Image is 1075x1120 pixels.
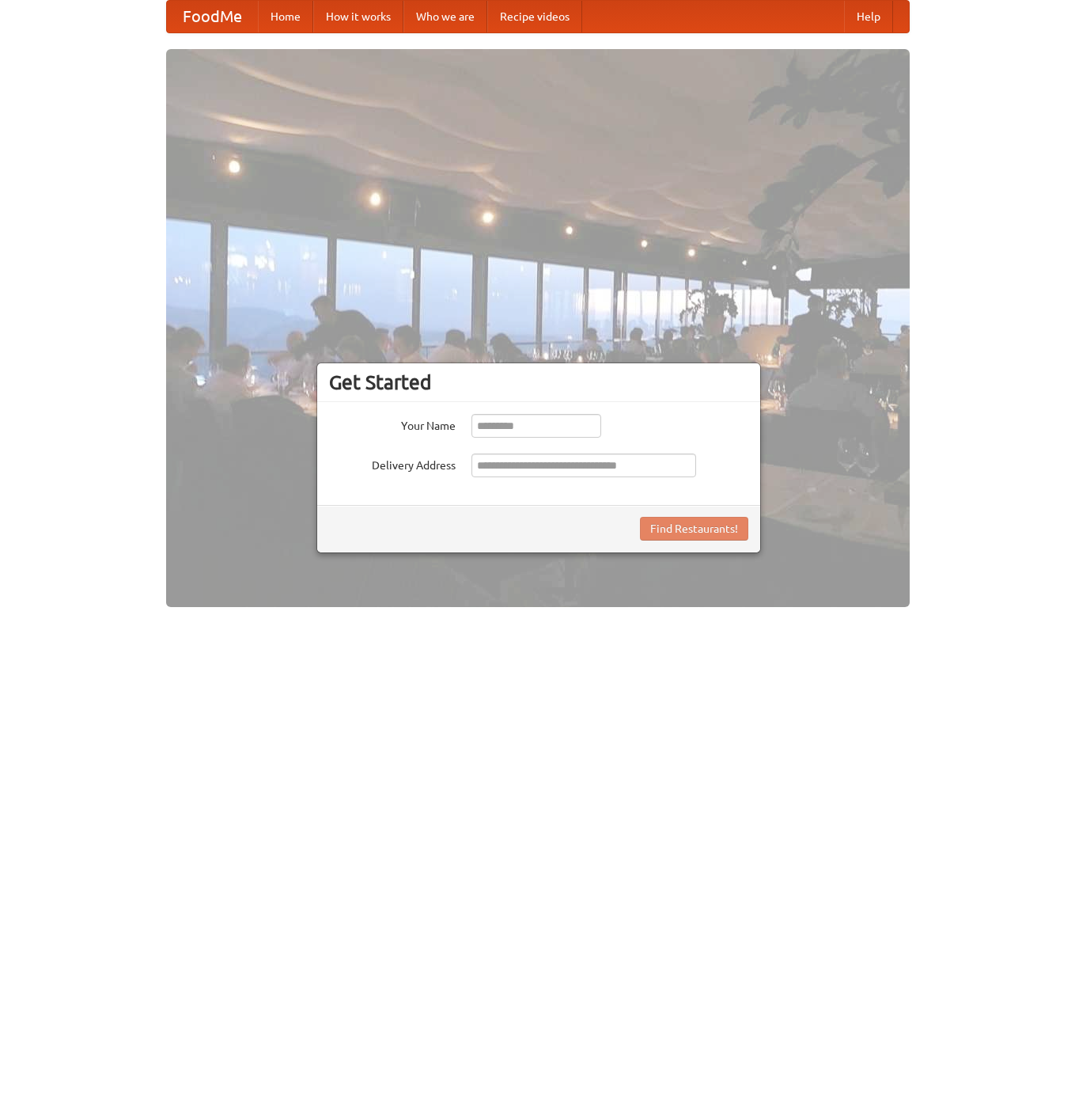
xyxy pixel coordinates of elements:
[329,454,456,473] label: Delivery Address
[313,1,403,32] a: How it works
[329,414,456,434] label: Your Name
[640,517,748,541] button: Find Restaurants!
[258,1,313,32] a: Home
[403,1,487,32] a: Who we are
[167,1,258,32] a: FoodMe
[844,1,893,32] a: Help
[487,1,582,32] a: Recipe videos
[329,370,748,394] h3: Get Started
